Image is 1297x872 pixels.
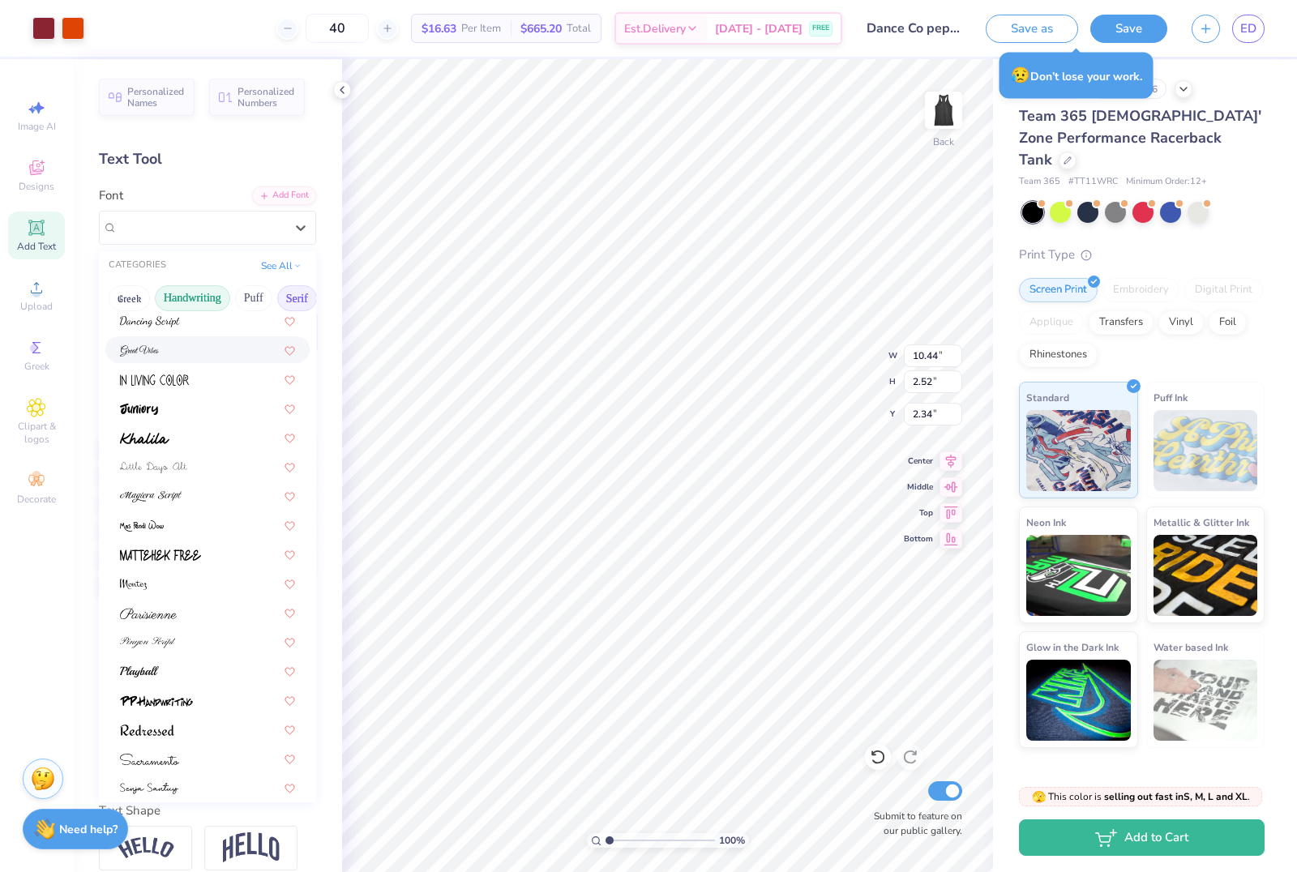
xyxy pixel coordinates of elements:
[1184,278,1263,302] div: Digital Print
[1068,175,1118,189] span: # TT11WRC
[120,637,176,648] img: Pinyon Script
[1158,310,1204,335] div: Vinyl
[715,20,803,37] span: [DATE] - [DATE]
[1019,246,1265,264] div: Print Type
[120,520,164,532] img: Mas Pendi Wow
[422,20,456,37] span: $16.63
[904,533,933,545] span: Bottom
[155,285,230,311] button: Handwriting
[812,23,829,34] span: FREE
[120,666,159,678] img: Playball
[17,493,56,506] span: Decorate
[865,809,962,838] label: Submit to feature on our public gallery.
[120,608,177,619] img: Parisienne
[1102,278,1179,302] div: Embroidery
[1019,343,1098,367] div: Rhinestones
[1032,789,1046,805] span: 🫣
[1000,53,1154,99] div: Don’t lose your work.
[120,549,201,561] img: MATTEHEK FREE
[120,725,174,736] img: Redressed
[17,240,56,253] span: Add Text
[461,20,501,37] span: Per Item
[99,148,316,170] div: Text Tool
[8,420,65,446] span: Clipart & logos
[1026,639,1119,656] span: Glow in the Dark Ink
[1032,789,1250,804] span: This color is .
[1154,660,1258,741] img: Water based Ink
[904,455,933,467] span: Center
[20,300,53,313] span: Upload
[120,783,178,794] img: Senja Santuy
[1026,660,1131,741] img: Glow in the Dark Ink
[238,86,295,109] span: Personalized Numbers
[1026,514,1066,531] span: Neon Ink
[120,579,147,590] img: Montez
[120,433,169,444] img: Khalila
[235,285,272,311] button: Puff
[904,481,933,493] span: Middle
[109,285,150,311] button: Greek
[120,404,158,415] img: Juniory
[256,258,306,274] button: See All
[1019,819,1265,856] button: Add to Cart
[1090,15,1167,43] button: Save
[1154,535,1258,616] img: Metallic & Glitter Ink
[1232,15,1265,43] a: ED
[1011,65,1030,86] span: 😥
[1209,310,1247,335] div: Foil
[109,259,166,272] div: CATEGORIES
[986,15,1078,43] button: Save as
[120,462,187,473] img: Little Days Alt
[252,186,316,205] div: Add Font
[624,20,686,37] span: Est. Delivery
[19,180,54,193] span: Designs
[520,20,562,37] span: $665.20
[927,94,960,126] img: Back
[120,491,182,502] img: Magiera Script
[1019,106,1261,169] span: Team 365 [DEMOGRAPHIC_DATA]' Zone Performance Racerback Tank
[1154,389,1188,406] span: Puff Ink
[854,12,974,45] input: Untitled Design
[120,754,179,765] img: Sacramento
[120,695,193,707] img: PP Handwriting
[120,345,159,357] img: Great Vibes
[24,360,49,373] span: Greek
[1154,410,1258,491] img: Puff Ink
[1240,19,1256,38] span: ED
[719,833,745,848] span: 100 %
[127,86,185,109] span: Personalized Names
[118,837,174,859] img: Arc
[1104,790,1248,803] strong: selling out fast in S, M, L and XL
[99,801,316,820] div: Text Shape
[1154,639,1228,656] span: Water based Ink
[567,20,591,37] span: Total
[1126,175,1207,189] span: Minimum Order: 12 +
[18,120,56,133] span: Image AI
[1026,389,1069,406] span: Standard
[1019,175,1060,189] span: Team 365
[1026,410,1131,491] img: Standard
[1154,514,1249,531] span: Metallic & Glitter Ink
[120,316,180,327] img: Dancing Script
[223,832,280,863] img: Arch
[99,186,123,205] label: Font
[933,135,954,149] div: Back
[306,14,369,43] input: – –
[277,285,317,311] button: Serif
[59,822,118,837] strong: Need help?
[1019,310,1084,335] div: Applique
[904,507,933,519] span: Top
[1026,535,1131,616] img: Neon Ink
[1019,278,1098,302] div: Screen Print
[1089,310,1154,335] div: Transfers
[120,374,189,386] img: In Living Color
